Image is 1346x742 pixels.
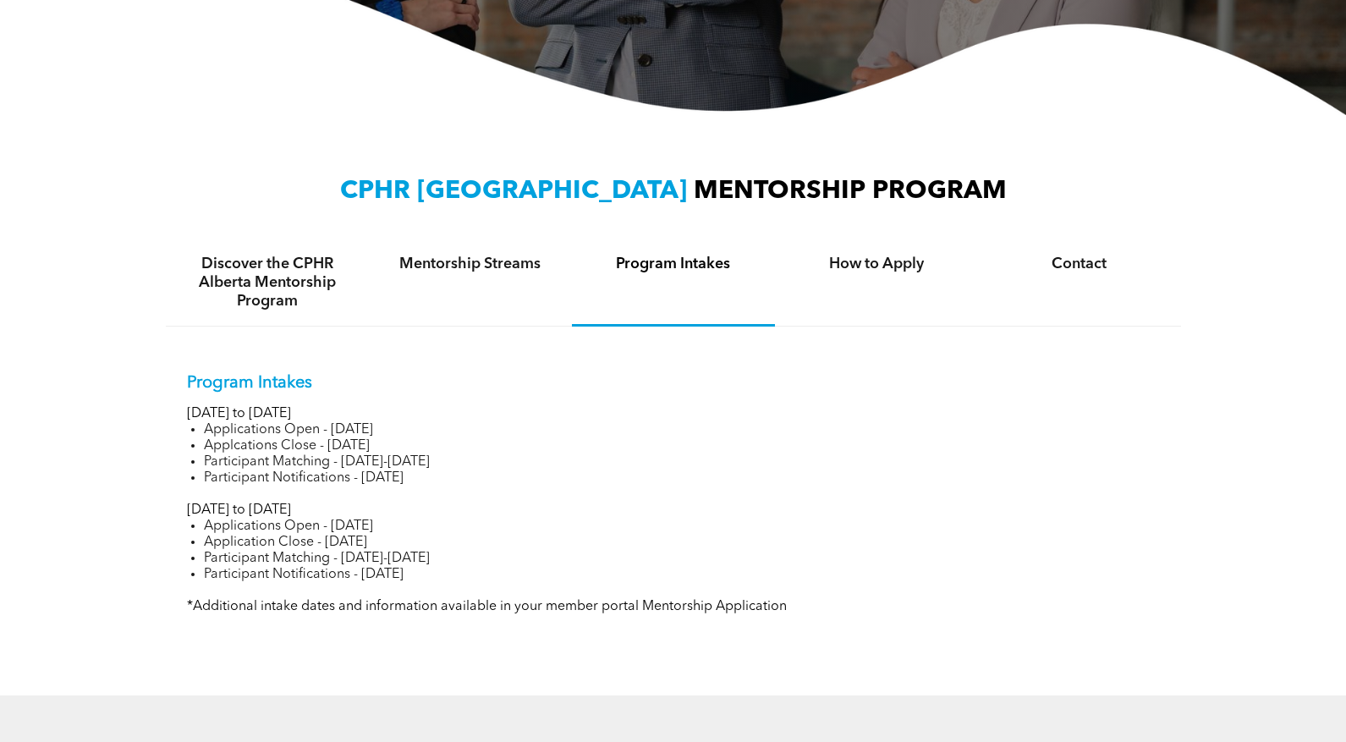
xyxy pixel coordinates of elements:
h4: How to Apply [790,255,963,273]
span: CPHR [GEOGRAPHIC_DATA] [340,179,687,204]
p: Program Intakes [187,373,1160,393]
h4: Discover the CPHR Alberta Mentorship Program [181,255,354,311]
li: Applcations Close - [DATE] [204,438,1160,454]
li: Applications Open - [DATE] [204,519,1160,535]
li: Participant Notifications - [DATE] [204,567,1160,583]
p: *Additional intake dates and information available in your member portal Mentorship Application [187,599,1160,615]
p: [DATE] to [DATE] [187,406,1160,422]
p: [DATE] to [DATE] [187,503,1160,519]
span: MENTORSHIP PROGRAM [694,179,1007,204]
h4: Contact [993,255,1166,273]
li: Applications Open - [DATE] [204,422,1160,438]
li: Participant Matching - [DATE]-[DATE] [204,454,1160,470]
h4: Program Intakes [587,255,760,273]
li: Participant Matching - [DATE]-[DATE] [204,551,1160,567]
li: Participant Notifications - [DATE] [204,470,1160,486]
h4: Mentorship Streams [384,255,557,273]
li: Application Close - [DATE] [204,535,1160,551]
